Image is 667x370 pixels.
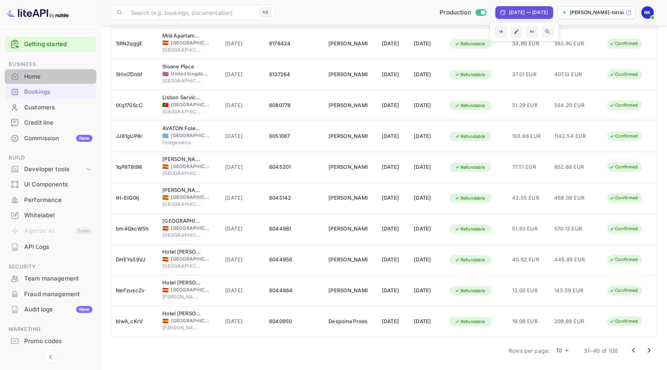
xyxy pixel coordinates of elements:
span: Spain [162,257,169,262]
div: NeFzuscZv [116,284,153,297]
span: [DATE] [225,163,260,172]
div: ⌘K [260,7,271,18]
a: Fraud management [5,287,96,301]
div: Confirmed [604,70,643,79]
div: Confirmed [604,224,643,234]
span: 40.62 EUR [512,256,545,264]
div: Hotel Palacio de Hemingway [162,279,201,287]
div: 6044981 [269,223,319,235]
div: Team management [24,274,92,283]
div: 6040950 [269,315,319,328]
span: 468.09 EUR [554,194,593,202]
div: Ilia Tzortzopoulou [328,130,367,143]
div: 6044956 [269,254,319,266]
div: [DATE] [382,68,405,81]
div: Refundable [450,255,490,265]
div: Lisbon Serviced Apartments Santos [162,94,201,102]
button: Go to next page [641,343,657,358]
div: 1lRN2qggE [116,38,153,50]
div: [DATE] [382,254,405,266]
span: 34.90 EUR [512,39,545,48]
span: [PERSON_NAME] [162,324,201,331]
div: [DATE] [382,284,405,297]
div: 6080778 [269,99,319,112]
div: Confirmed [604,131,643,141]
span: 143.59 EUR [554,286,593,295]
div: Customers [5,100,96,115]
div: Commission [24,134,92,143]
span: Business [5,60,96,69]
div: Confirmed [604,316,643,326]
div: Home [5,69,96,84]
span: 407.13 EUR [554,70,593,79]
div: 10 [553,345,571,356]
span: [DATE] [225,101,260,110]
div: JJ81gUP8r [116,130,153,143]
a: Promo codes [5,334,96,348]
div: [DATE] [382,38,405,50]
div: 6137264 [269,68,319,81]
p: 31–40 of 106 [584,347,618,355]
div: Cosma Andreula [328,161,367,173]
span: [DATE] [225,70,260,79]
span: [GEOGRAPHIC_DATA] [162,108,201,115]
div: Home [24,72,92,81]
div: Refundable [450,286,490,296]
a: Credit line [5,115,96,130]
div: Refundable [450,193,490,203]
div: [DATE] [414,223,440,235]
span: 570.13 EUR [554,225,593,233]
div: Palacio Solecio, a Small Luxury Hotel of the World [162,186,201,194]
div: Refundable [450,39,490,49]
div: biwA_cKrV [116,315,153,328]
div: tH-EIQ0tj [116,192,153,204]
div: [DATE] [414,284,440,297]
span: Spain [162,318,169,324]
div: Team management [5,271,96,286]
div: Credit line [24,118,92,127]
span: 852.68 EUR [554,163,593,172]
a: Team management [5,271,96,286]
div: Bookings [24,88,92,97]
span: Security [5,263,96,271]
table: booking table [111,9,657,337]
span: 51.83 EUR [512,225,545,233]
span: 103.86 EUR [512,132,545,141]
div: Refundable [450,101,490,111]
div: [DATE] [414,99,440,112]
button: Edit date range [510,25,523,38]
span: 19.08 EUR [512,317,545,326]
span: [DATE] [225,39,260,48]
img: LiteAPI logo [6,6,69,19]
div: Developer tools [24,165,85,174]
span: [GEOGRAPHIC_DATA] [171,286,210,293]
a: Customers [5,100,96,114]
div: 1qP8T8t98 [116,161,153,173]
div: Whitelabel [5,208,96,223]
span: United Kingdom of Great Britain and Northern Ireland [162,71,169,77]
span: [GEOGRAPHIC_DATA] [171,194,210,201]
div: Getting started [5,36,96,52]
span: [GEOGRAPHIC_DATA] [162,170,201,177]
div: 6178424 [269,38,319,50]
div: Cosma Andreula [328,254,367,266]
span: Marketing [5,325,96,334]
div: Refundable [450,132,490,141]
div: 6051087 [269,130,319,143]
div: Confirmed [604,193,643,203]
div: Refundable [450,163,490,172]
a: Getting started [24,40,92,49]
span: [DATE] [225,132,260,141]
div: Performance [24,196,92,205]
span: Build [5,154,96,162]
span: 51.29 EUR [512,101,545,110]
div: Audit logsNew [5,302,96,317]
div: Confirmed [604,100,643,110]
span: 13.05 EUR [512,286,545,295]
span: [GEOGRAPHIC_DATA] [171,317,210,324]
span: [GEOGRAPHIC_DATA] [162,201,201,208]
div: [DATE] [414,161,440,173]
div: Confirmed [604,255,643,265]
div: [DATE] [414,68,440,81]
